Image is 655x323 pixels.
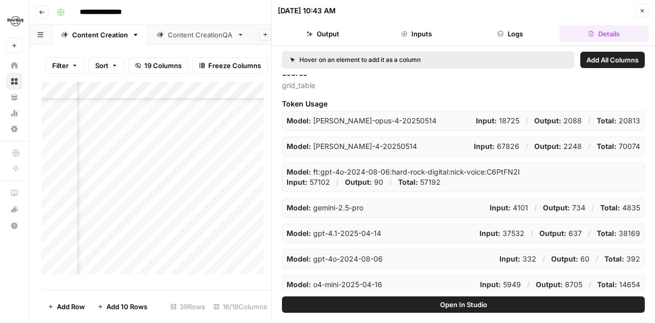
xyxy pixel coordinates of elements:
p: claude-opus-4-20250514 [287,116,436,126]
p: 4101 [490,203,528,213]
div: Hover on an element to add it as a column [290,55,493,64]
button: Sort [89,57,124,74]
strong: Total: [597,142,617,150]
button: Add 10 Rows [91,298,154,315]
button: Output [278,26,367,42]
strong: Model: [287,254,311,263]
a: Home [6,57,23,74]
strong: Output: [534,116,561,125]
p: / [526,116,528,126]
button: 19 Columns [128,57,188,74]
div: Content CreationQA [168,30,233,40]
button: Filter [46,57,84,74]
a: Content Creation [52,25,148,45]
a: Content CreationQA [148,25,253,45]
div: What's new? [7,202,22,217]
a: Settings [6,121,23,137]
p: o4-mini-2025-04-16 [287,279,382,290]
a: Usage [6,105,23,121]
p: 70074 [597,141,640,152]
p: 392 [604,254,640,264]
p: ft:gpt-4o-2024-08-06:hard-rock-digital:nick-voice:C6PtFN2I [287,167,520,177]
p: 8705 [536,279,582,290]
p: / [588,228,591,239]
strong: Input: [476,116,497,125]
strong: Total: [398,178,418,186]
p: gpt-4.1-2025-04-14 [287,228,381,239]
p: 57102 [287,177,330,187]
button: What's new? [6,201,23,218]
p: 57192 [398,177,441,187]
strong: Total: [597,116,617,125]
strong: Input: [480,280,501,289]
span: 19 Columns [144,60,182,71]
span: Open In Studio [440,299,487,310]
p: / [588,141,591,152]
p: / [534,203,537,213]
img: Hard Rock Digital Logo [6,12,25,30]
div: [DATE] 10:43 AM [278,6,336,16]
p: 20813 [597,116,640,126]
p: 4835 [600,203,640,213]
strong: Output: [539,229,566,238]
a: Your Data [6,89,23,105]
span: Add Row [57,302,85,312]
p: / [596,254,598,264]
strong: Model: [287,142,311,150]
strong: Output: [543,203,570,212]
strong: Output: [534,142,561,150]
p: claude-sonnet-4-20250514 [287,141,417,152]
p: / [542,254,545,264]
p: 734 [543,203,585,213]
button: Inputs [372,26,461,42]
span: Filter [52,60,69,71]
div: 16/19 Columns [209,298,271,315]
p: / [336,177,339,187]
strong: Output: [345,178,372,186]
p: gpt-4o-2024-08-06 [287,254,383,264]
span: Add 10 Rows [106,302,147,312]
strong: Input: [287,178,308,186]
button: Add Row [41,298,91,315]
p: 2088 [534,116,582,126]
p: / [527,279,530,290]
div: 39 Rows [166,298,209,315]
p: 18725 [476,116,519,126]
button: Open In Studio [282,296,645,313]
strong: Total: [597,229,617,238]
p: 90 [345,177,383,187]
span: grid_table [282,80,645,91]
p: 637 [539,228,582,239]
span: Freeze Columns [208,60,261,71]
strong: Total: [597,280,617,289]
a: AirOps Academy [6,185,23,201]
strong: Model: [287,116,311,125]
span: Add All Columns [586,55,639,65]
p: gemini-2.5-pro [287,203,363,213]
p: / [588,279,591,290]
p: 37532 [479,228,525,239]
p: / [592,203,594,213]
p: / [389,177,392,187]
strong: Model: [287,167,311,176]
button: Logs [466,26,555,42]
button: Help + Support [6,218,23,234]
p: / [588,116,591,126]
strong: Model: [287,203,311,212]
p: 332 [499,254,536,264]
a: Browse [6,73,23,90]
p: 14654 [597,279,640,290]
button: Details [559,26,649,42]
strong: Model: [287,229,311,238]
strong: Output: [536,280,563,289]
p: / [526,141,528,152]
span: Token Usage [282,99,645,109]
div: Content Creation [72,30,128,40]
strong: Model: [287,280,311,289]
p: 67826 [474,141,519,152]
p: / [531,228,533,239]
p: 60 [551,254,589,264]
strong: Input: [490,203,511,212]
p: 2248 [534,141,582,152]
strong: Input: [474,142,495,150]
